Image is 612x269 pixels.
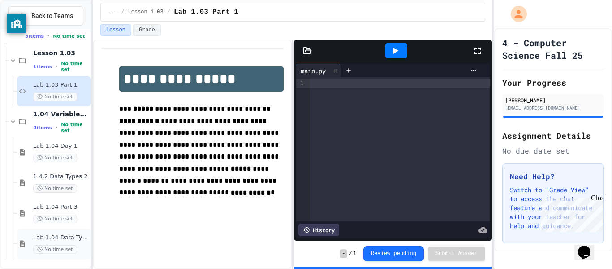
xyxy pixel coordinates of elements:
[33,154,77,162] span: No time set
[33,49,89,57] span: Lesson 1.03
[502,36,604,62] h1: 4 - Computer Science Fall 25
[296,64,341,77] div: main.py
[33,110,89,118] span: 1.04 Variables and User Input
[4,4,62,57] div: Chat with us now!Close
[56,124,57,131] span: •
[174,7,238,18] span: Lab 1.03 Part 1
[298,224,339,236] div: History
[353,250,356,257] span: 1
[33,173,89,181] span: 1.4.2 Data Types 2
[33,142,89,150] span: Lab 1.04 Day 1
[33,93,77,101] span: No time set
[25,33,44,39] span: 5 items
[61,122,89,133] span: No time set
[8,6,83,26] button: Back to Teams
[296,79,305,88] div: 1
[33,64,52,70] span: 1 items
[133,24,161,36] button: Grade
[505,105,601,111] div: [EMAIL_ADDRESS][DOMAIN_NAME]
[33,215,77,223] span: No time set
[108,9,118,16] span: ...
[502,146,604,156] div: No due date set
[128,9,164,16] span: Lesson 1.03
[501,4,529,24] div: My Account
[61,61,89,72] span: No time set
[502,76,604,89] h2: Your Progress
[33,245,77,254] span: No time set
[7,14,26,33] button: privacy banner
[47,32,49,40] span: •
[53,33,85,39] span: No time set
[428,247,485,261] button: Submit Answer
[296,66,330,75] div: main.py
[33,184,77,193] span: No time set
[33,203,89,211] span: Lab 1.04 Part 3
[33,81,89,89] span: Lab 1.03 Part 1
[574,233,603,260] iframe: chat widget
[31,11,73,21] span: Back to Teams
[510,185,596,230] p: Switch to "Grade View" to access the chat feature and communicate with your teacher for help and ...
[167,9,170,16] span: /
[505,96,601,104] div: [PERSON_NAME]
[33,125,52,131] span: 4 items
[510,171,596,182] h3: Need Help?
[349,250,352,257] span: /
[33,234,89,242] span: Lab 1.04 Data Types Part 4
[538,194,603,232] iframe: chat widget
[502,129,604,142] h2: Assignment Details
[435,250,478,257] span: Submit Answer
[363,246,424,261] button: Review pending
[121,9,124,16] span: /
[100,24,131,36] button: Lesson
[340,249,347,258] span: -
[56,63,57,70] span: •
